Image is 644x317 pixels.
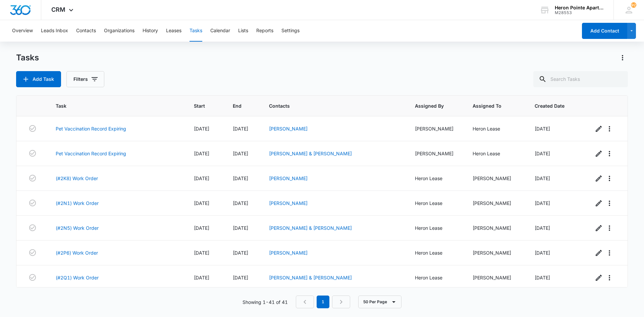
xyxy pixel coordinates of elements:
span: [DATE] [194,275,209,280]
span: [DATE] [535,250,550,256]
span: [DATE] [233,200,248,206]
a: [PERSON_NAME] [269,200,308,206]
button: Add Task [16,71,61,87]
span: [DATE] [535,225,550,231]
span: [DATE] [535,275,550,280]
h1: Tasks [16,53,39,63]
button: Leases [166,20,181,42]
button: Organizations [104,20,135,42]
div: Heron Lease [473,150,519,157]
a: [PERSON_NAME] [269,126,308,131]
div: [PERSON_NAME] [415,125,456,132]
button: Actions [617,52,628,63]
div: [PERSON_NAME] [473,274,519,281]
a: [PERSON_NAME] & [PERSON_NAME] [269,275,352,280]
a: (#2N1) Work Order [56,200,99,207]
div: account id [555,10,604,15]
span: End [233,102,243,109]
span: [DATE] [194,225,209,231]
a: [PERSON_NAME] [269,250,308,256]
button: Calendar [210,20,230,42]
a: [PERSON_NAME] & [PERSON_NAME] [269,225,352,231]
span: Assigned By [415,102,446,109]
span: [DATE] [535,126,550,131]
span: [DATE] [233,225,248,231]
span: [DATE] [535,175,550,181]
span: [DATE] [535,151,550,156]
span: Task [56,102,168,109]
div: [PERSON_NAME] [473,200,519,207]
button: Overview [12,20,33,42]
button: Leads Inbox [41,20,68,42]
p: Showing 1-41 of 41 [243,299,288,306]
span: CRM [51,6,65,13]
div: [PERSON_NAME] [473,224,519,231]
a: [PERSON_NAME] & [PERSON_NAME] [269,151,352,156]
div: Heron Lease [473,125,519,132]
button: Settings [281,20,300,42]
a: Pet Vaccination Record Expiring [56,125,126,132]
span: [DATE] [233,175,248,181]
div: Heron Lease [415,249,456,256]
div: Heron Lease [415,274,456,281]
div: [PERSON_NAME] [415,150,456,157]
span: [DATE] [194,126,209,131]
div: [PERSON_NAME] [473,175,519,182]
button: Lists [238,20,248,42]
a: [PERSON_NAME] [269,175,308,181]
div: account name [555,5,604,10]
button: 50 Per Page [358,296,401,308]
div: Heron Lease [415,175,456,182]
input: Search Tasks [533,71,628,87]
button: Reports [256,20,273,42]
span: Start [194,102,207,109]
em: 1 [317,296,329,308]
span: [DATE] [194,250,209,256]
span: [DATE] [233,275,248,280]
a: (#2Q1) Work Order [56,274,99,281]
a: (#2N5) Work Order [56,224,99,231]
a: Pet Vaccination Record Expiring [56,150,126,157]
button: History [143,20,158,42]
span: [DATE] [194,151,209,156]
a: (#2K8) Work Order [56,175,98,182]
span: 92 [631,2,636,8]
button: Add Contact [582,23,627,39]
span: Created Date [535,102,568,109]
span: [DATE] [233,126,248,131]
span: [DATE] [233,250,248,256]
span: [DATE] [535,200,550,206]
div: Heron Lease [415,224,456,231]
span: [DATE] [194,200,209,206]
button: Filters [66,71,104,87]
div: notifications count [631,2,636,8]
a: (#2P6) Work Order [56,249,98,256]
span: Contacts [269,102,389,109]
span: [DATE] [233,151,248,156]
span: [DATE] [194,175,209,181]
button: Contacts [76,20,96,42]
div: [PERSON_NAME] [473,249,519,256]
div: Heron Lease [415,200,456,207]
nav: Pagination [296,296,350,308]
span: Assigned To [473,102,509,109]
button: Tasks [190,20,202,42]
